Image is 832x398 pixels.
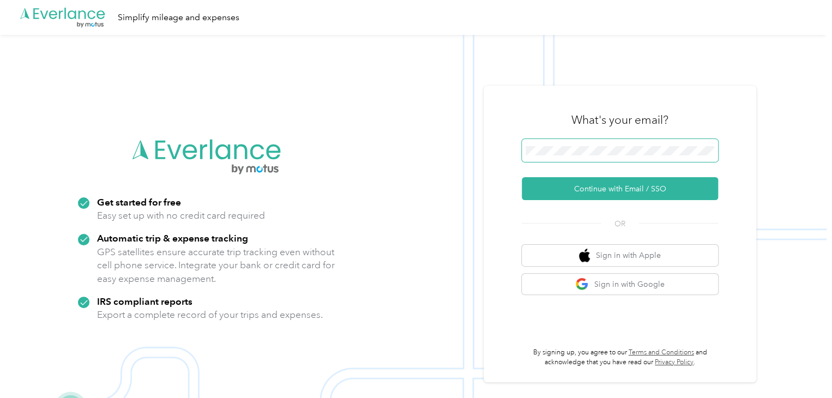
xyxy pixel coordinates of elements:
[629,348,694,357] a: Terms and Conditions
[97,308,323,322] p: Export a complete record of your trips and expenses.
[97,209,265,222] p: Easy set up with no credit card required
[522,245,718,266] button: apple logoSign in with Apple
[601,218,639,230] span: OR
[97,196,181,208] strong: Get started for free
[575,278,589,291] img: google logo
[118,11,239,25] div: Simplify mileage and expenses
[522,348,718,367] p: By signing up, you agree to our and acknowledge that you have read our .
[97,232,248,244] strong: Automatic trip & expense tracking
[522,274,718,295] button: google logoSign in with Google
[579,249,590,262] img: apple logo
[655,358,694,366] a: Privacy Policy
[522,177,718,200] button: Continue with Email / SSO
[97,245,335,286] p: GPS satellites ensure accurate trip tracking even without cell phone service. Integrate your bank...
[97,296,192,307] strong: IRS compliant reports
[571,112,668,128] h3: What's your email?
